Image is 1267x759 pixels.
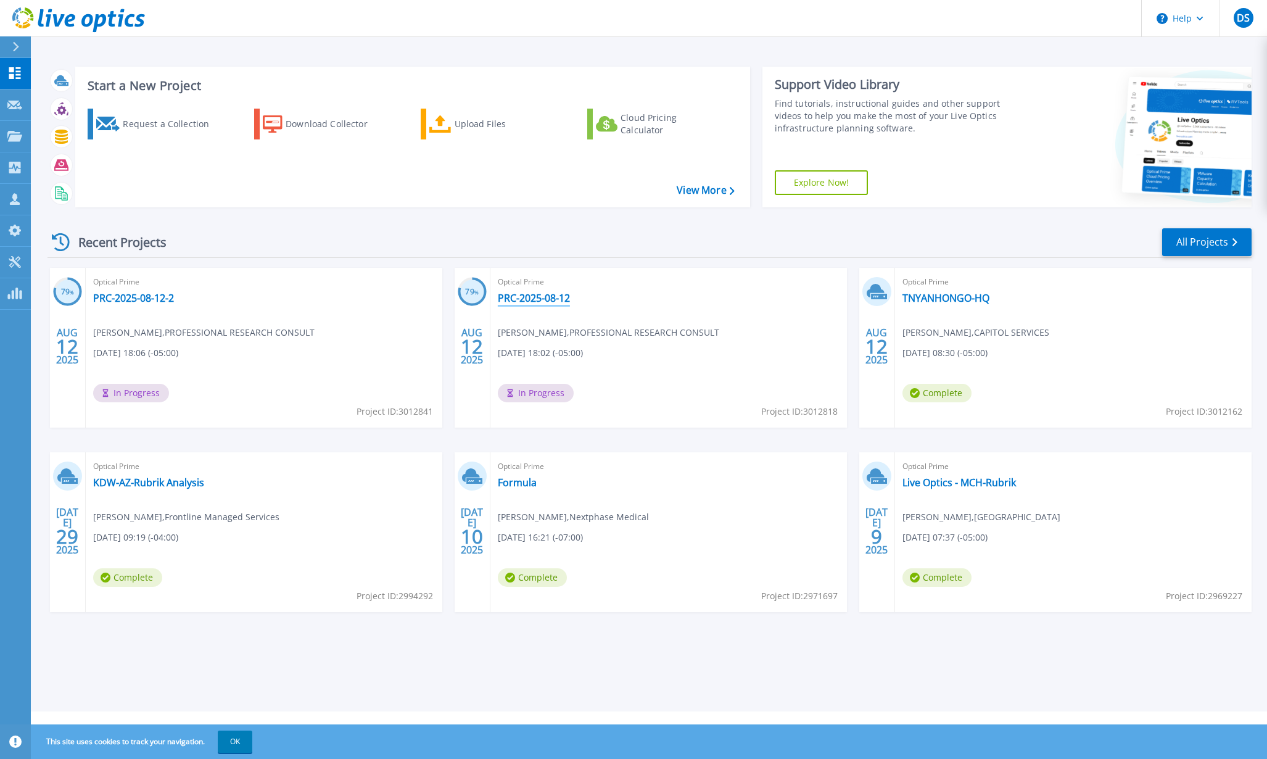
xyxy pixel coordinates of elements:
span: % [474,289,479,296]
div: AUG 2025 [865,324,888,369]
span: [DATE] 18:06 (-05:00) [93,346,178,360]
span: Complete [902,568,972,587]
a: PRC-2025-08-12 [498,292,570,304]
span: [PERSON_NAME] , Nextphase Medical [498,510,649,524]
span: 9 [871,531,882,542]
span: [DATE] 07:37 (-05:00) [902,531,988,544]
span: Optical Prime [902,460,1244,473]
a: TNYANHONGO-HQ [902,292,989,304]
span: [PERSON_NAME] , [GEOGRAPHIC_DATA] [902,510,1060,524]
div: Request a Collection [123,112,221,136]
div: [DATE] 2025 [865,508,888,554]
span: Project ID: 2969227 [1166,589,1242,603]
span: Optical Prime [93,460,435,473]
div: [DATE] 2025 [460,508,484,554]
div: Cloud Pricing Calculator [621,112,719,136]
div: AUG 2025 [56,324,79,369]
a: Formula [498,476,537,489]
span: This site uses cookies to track your navigation. [34,731,252,753]
span: Project ID: 3012162 [1166,405,1242,418]
a: Upload Files [421,109,558,139]
a: Cloud Pricing Calculator [587,109,725,139]
span: 29 [56,531,78,542]
a: View More [677,185,734,196]
div: Recent Projects [47,227,183,257]
span: In Progress [498,384,574,402]
div: Find tutorials, instructional guides and other support videos to help you make the most of your L... [775,97,1025,135]
span: Optical Prime [93,275,435,289]
a: Explore Now! [775,170,869,195]
a: All Projects [1162,228,1252,256]
span: Project ID: 2971697 [761,589,838,603]
a: Request a Collection [88,109,225,139]
div: Upload Files [455,112,553,136]
button: OK [218,731,252,753]
h3: 79 [53,285,82,299]
a: PRC-2025-08-12-2 [93,292,174,304]
span: Project ID: 3012818 [761,405,838,418]
span: [DATE] 08:30 (-05:00) [902,346,988,360]
div: Support Video Library [775,77,1025,93]
a: KDW-AZ-Rubrik Analysis [93,476,204,489]
span: 12 [461,341,483,352]
span: [DATE] 18:02 (-05:00) [498,346,583,360]
span: [PERSON_NAME] , PROFESSIONAL RESEARCH CONSULT [498,326,719,339]
h3: Start a New Project [88,79,734,93]
span: 12 [865,341,888,352]
span: Complete [498,568,567,587]
span: % [70,289,74,296]
span: DS [1237,13,1250,23]
span: [PERSON_NAME] , PROFESSIONAL RESEARCH CONSULT [93,326,315,339]
span: Project ID: 2994292 [357,589,433,603]
span: [PERSON_NAME] , Frontline Managed Services [93,510,279,524]
span: Optical Prime [498,275,840,289]
div: Download Collector [286,112,384,136]
span: 10 [461,531,483,542]
span: In Progress [93,384,169,402]
span: Optical Prime [902,275,1244,289]
h3: 79 [458,285,487,299]
a: Download Collector [254,109,392,139]
span: Optical Prime [498,460,840,473]
div: AUG 2025 [460,324,484,369]
span: Complete [93,568,162,587]
span: 12 [56,341,78,352]
div: [DATE] 2025 [56,508,79,554]
span: [PERSON_NAME] , CAPITOL SERVICES [902,326,1049,339]
span: [DATE] 16:21 (-07:00) [498,531,583,544]
a: Live Optics - MCH-Rubrik [902,476,1016,489]
span: Project ID: 3012841 [357,405,433,418]
span: [DATE] 09:19 (-04:00) [93,531,178,544]
span: Complete [902,384,972,402]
